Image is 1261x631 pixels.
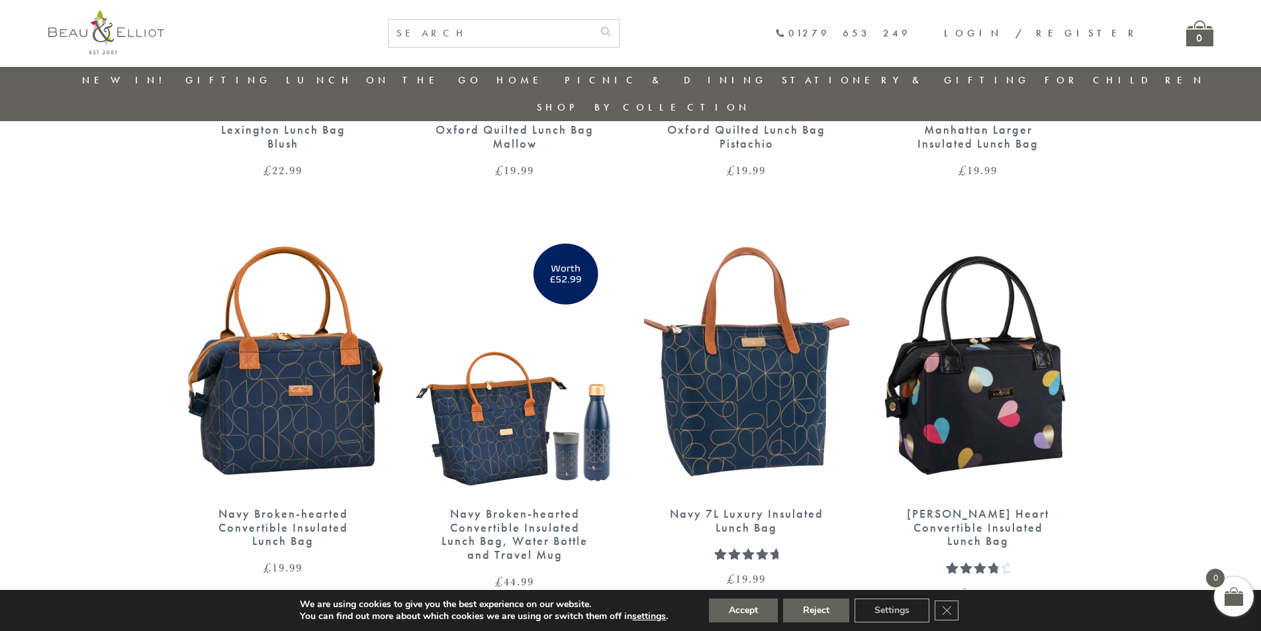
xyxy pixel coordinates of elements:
[495,162,504,178] span: £
[1206,569,1225,587] span: 0
[727,571,735,587] span: £
[944,26,1140,40] a: Login / Register
[263,559,303,575] bdi: 19.99
[935,601,958,620] button: Close GDPR Cookie Banner
[644,229,849,494] img: Navy 7L Luxury Insulated Lunch Bag
[727,162,735,178] span: £
[958,585,967,601] span: £
[263,162,303,178] bdi: 22.99
[181,229,386,494] img: Navy Broken-hearted Convertible Insulated Lunch Bag
[565,73,767,87] a: Picnic & Dining
[412,229,618,494] img: Navy Broken-hearted Convertible Lunch Bag, Water Bottle and Travel Mug
[1186,21,1213,46] a: 0
[958,585,998,601] bdi: 19.99
[495,573,534,589] bdi: 44.99
[300,599,668,610] p: We are using cookies to give you the best experience on our website.
[667,123,826,150] div: Oxford Quilted Lunch Bag Pistachio
[958,162,998,178] bdi: 19.99
[782,73,1030,87] a: Stationery & Gifting
[436,123,594,150] div: Oxford Quilted Lunch Bag Mallow
[714,548,778,559] div: Rated 5.00 out of 5
[727,571,766,587] bdi: 19.99
[667,507,826,534] div: Navy 7L Luxury Insulated Lunch Bag
[263,559,272,575] span: £
[537,101,751,114] a: Shop by collection
[495,162,534,178] bdi: 19.99
[286,73,482,87] a: Lunch On The Go
[783,599,849,622] button: Reject
[714,548,722,577] span: 1
[181,229,386,573] a: Navy Broken-hearted Convertible Insulated Lunch Bag Navy Broken-hearted Convertible Insulated Lun...
[876,229,1081,599] a: Emily convertible lunch bag [PERSON_NAME] Heart Convertible Insulated Lunch Bag Rated 4.00 out of...
[495,573,504,589] span: £
[775,28,911,39] a: 01279 653 249
[644,229,849,585] a: Navy 7L Luxury Insulated Lunch Bag Navy 7L Luxury Insulated Lunch Bag Rated 5.00 out of 5 £19.99
[185,73,271,87] a: Gifting
[855,599,929,622] button: Settings
[263,162,272,178] span: £
[300,610,668,622] p: You can find out more about which cookies we are using or switch them off in .
[389,20,592,47] input: SEARCH
[946,561,953,591] span: 1
[48,10,164,54] img: logo
[876,229,1081,494] img: Emily convertible lunch bag
[899,123,1058,150] div: Manhattan Larger Insulated Lunch Bag
[496,73,549,87] a: Home
[1045,73,1205,87] a: For Children
[946,561,1010,573] div: Rated 4.00 out of 5
[204,123,363,150] div: Lexington Lunch Bag Blush
[436,507,594,562] div: Navy Broken-hearted Convertible Insulated Lunch Bag, Water Bottle and Travel Mug
[204,507,363,548] div: Navy Broken-hearted Convertible Insulated Lunch Bag
[632,610,666,622] button: settings
[714,548,778,625] span: Rated out of 5 based on customer rating
[709,599,778,622] button: Accept
[412,229,618,587] a: Navy Broken-hearted Convertible Lunch Bag, Water Bottle and Travel Mug Navy Broken-hearted Conver...
[82,73,171,87] a: New in!
[727,162,766,178] bdi: 19.99
[899,507,1058,548] div: [PERSON_NAME] Heart Convertible Insulated Lunch Bag
[958,162,967,178] span: £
